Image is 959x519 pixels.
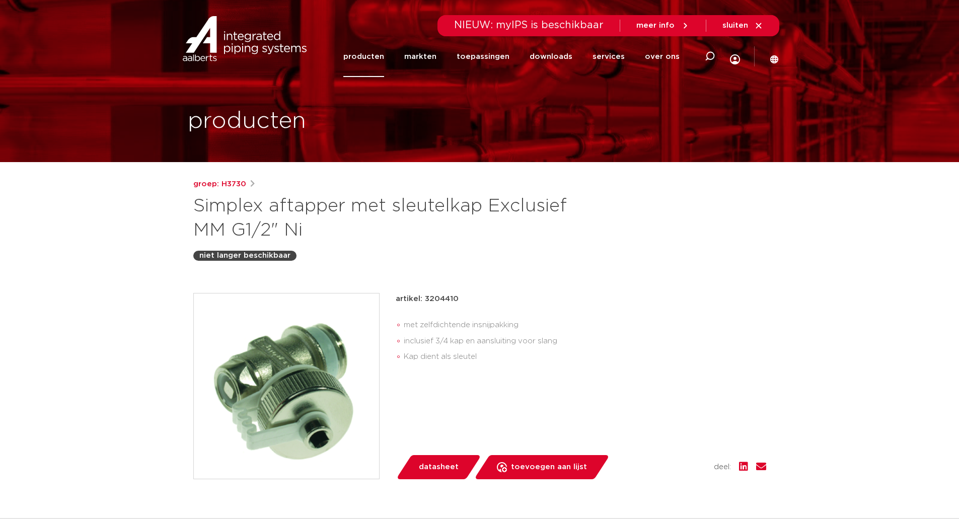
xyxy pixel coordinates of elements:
[188,105,306,137] h1: producten
[396,293,459,305] p: artikel: 3204410
[593,36,625,77] a: services
[404,317,766,333] li: met zelfdichtende insnijpakking
[199,250,290,262] p: niet langer beschikbaar
[343,36,384,77] a: producten
[419,459,459,475] span: datasheet
[404,349,766,365] li: Kap dient als sleutel
[730,33,740,80] div: my IPS
[404,36,436,77] a: markten
[511,459,587,475] span: toevoegen aan lijst
[404,333,766,349] li: inclusief 3/4 kap en aansluiting voor slang
[454,20,604,30] span: NIEUW: myIPS is beschikbaar
[645,36,680,77] a: over ons
[343,36,680,77] nav: Menu
[636,21,690,30] a: meer info
[193,178,246,190] a: groep: H3730
[636,22,675,29] span: meer info
[193,194,571,243] h1: Simplex aftapper met sleutelkap Exclusief MM G1/2" Ni
[530,36,572,77] a: downloads
[722,22,748,29] span: sluiten
[714,461,731,473] span: deel:
[194,293,379,479] img: Product Image for Simplex aftapper met sleutelkap Exclusief MM G1/2" Ni
[457,36,509,77] a: toepassingen
[722,21,763,30] a: sluiten
[396,455,481,479] a: datasheet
